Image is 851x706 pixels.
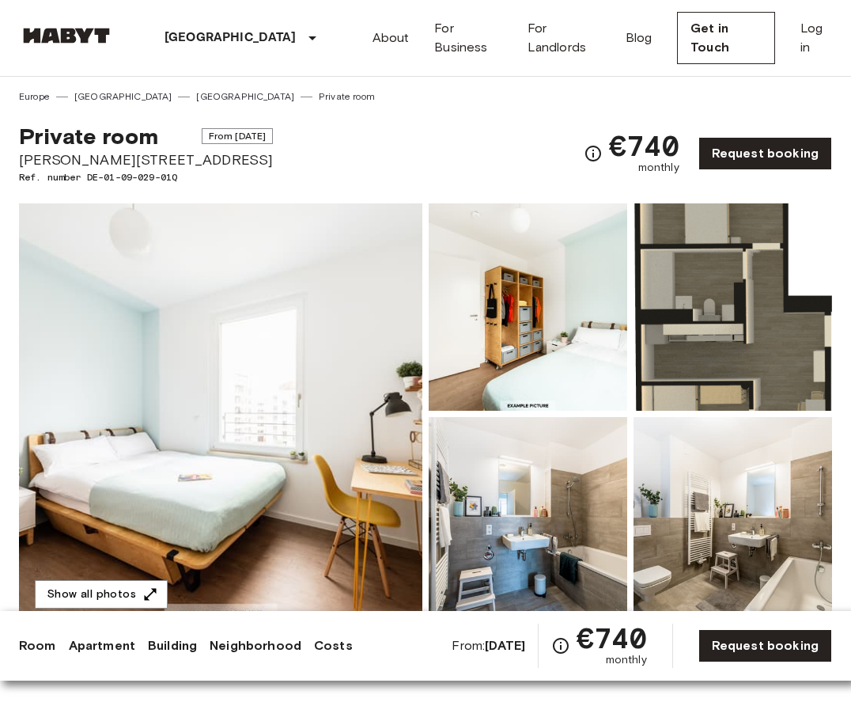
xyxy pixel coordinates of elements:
img: Picture of unit DE-01-09-029-01Q [634,203,832,411]
span: Ref. number DE-01-09-029-01Q [19,170,273,184]
img: Habyt [19,28,114,44]
svg: Check cost overview for full price breakdown. Please note that discounts apply to new joiners onl... [584,144,603,163]
a: [GEOGRAPHIC_DATA] [196,89,294,104]
span: From [DATE] [202,128,274,144]
span: Private room [19,123,158,150]
a: Room [19,636,56,655]
a: [GEOGRAPHIC_DATA] [74,89,172,104]
span: €740 [577,624,647,652]
a: Apartment [69,636,135,655]
a: About [373,28,410,47]
img: Picture of unit DE-01-09-029-01Q [429,417,627,624]
a: Request booking [698,629,832,662]
img: Marketing picture of unit DE-01-09-029-01Q [19,203,422,624]
img: Picture of unit DE-01-09-029-01Q [634,417,832,624]
a: Building [148,636,197,655]
svg: Check cost overview for full price breakdown. Please note that discounts apply to new joiners onl... [551,636,570,655]
a: For Landlords [528,19,600,57]
b: [DATE] [485,638,525,653]
a: Request booking [698,137,832,170]
span: monthly [638,160,679,176]
button: Show all photos [35,580,168,609]
a: Blog [626,28,652,47]
a: Neighborhood [210,636,301,655]
a: Europe [19,89,50,104]
a: Log in [800,19,832,57]
span: From: [452,637,525,655]
img: Picture of unit DE-01-09-029-01Q [429,203,627,411]
span: monthly [606,652,647,668]
p: [GEOGRAPHIC_DATA] [165,28,297,47]
a: Private room [319,89,375,104]
a: Costs [314,636,353,655]
a: Get in Touch [677,12,775,64]
span: €740 [609,131,679,160]
a: For Business [434,19,501,57]
span: [PERSON_NAME][STREET_ADDRESS] [19,150,273,170]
